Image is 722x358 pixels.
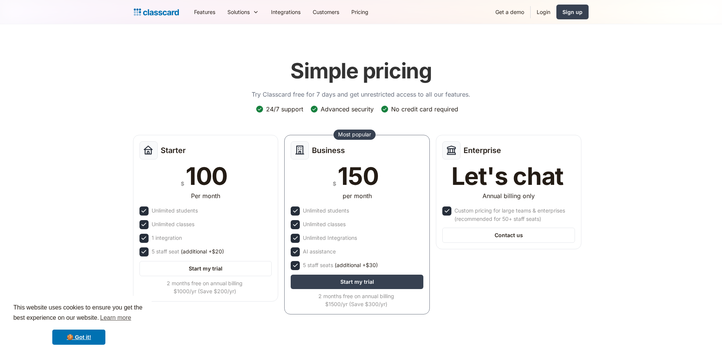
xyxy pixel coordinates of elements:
div: No credit card required [391,105,458,113]
div: Unlimited students [152,206,198,215]
div: Solutions [221,3,265,20]
div: 2 months free on annual billing $1000/yr (Save $200/yr) [139,279,271,295]
div: Unlimited classes [303,220,346,228]
div: 100 [186,164,227,188]
a: Logo [134,7,179,17]
h1: Simple pricing [290,58,432,84]
div: Advanced security [321,105,374,113]
div: $ [181,179,184,188]
div: 1 integration [152,234,182,242]
div: Annual billing only [482,191,535,200]
div: per month [343,191,372,200]
p: Try Classcard free for 7 days and get unrestricted access to all our features. [252,90,470,99]
h2: Starter [161,146,186,155]
span: This website uses cookies to ensure you get the best experience on our website. [13,303,144,324]
div: AI assistance [303,247,336,256]
span: (additional +$20) [181,247,224,256]
span: (additional +$30) [335,261,378,269]
div: 24/7 support [266,105,303,113]
a: dismiss cookie message [52,330,105,345]
a: Customers [307,3,345,20]
div: 5 staff seat [152,247,224,256]
a: Get a demo [489,3,530,20]
a: Features [188,3,221,20]
div: $ [333,179,336,188]
div: Solutions [227,8,250,16]
div: 2 months free on annual billing $1500/yr (Save $300/yr) [291,292,422,308]
a: Integrations [265,3,307,20]
div: Per month [191,191,220,200]
div: Sign up [562,8,583,16]
div: 5 staff seats [303,261,378,269]
a: learn more about cookies [99,312,132,324]
div: Unlimited Integrations [303,234,357,242]
h2: Enterprise [464,146,501,155]
a: Sign up [556,5,589,19]
a: Login [531,3,556,20]
div: Unlimited classes [152,220,194,228]
a: Pricing [345,3,374,20]
a: Start my trial [139,261,272,276]
div: Most popular [338,131,371,138]
a: Contact us [442,228,575,243]
div: 150 [338,164,378,188]
div: Let's chat [451,164,564,188]
a: Start my trial [291,275,423,289]
div: Custom pricing for large teams & enterprises (recommended for 50+ staff seats) [454,206,573,223]
h2: Business [312,146,345,155]
div: Unlimited students [303,206,349,215]
div: cookieconsent [6,296,152,352]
